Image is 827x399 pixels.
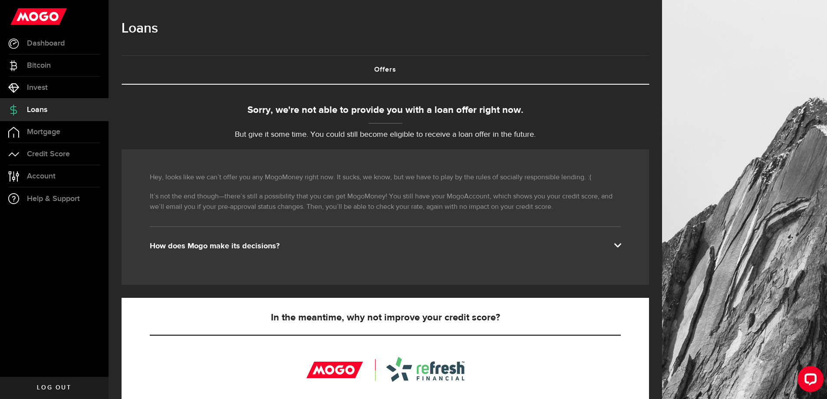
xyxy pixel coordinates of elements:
span: Account [27,172,56,180]
span: Loans [27,106,47,114]
span: Dashboard [27,40,65,47]
ul: Tabs Navigation [122,55,649,85]
a: Offers [122,56,649,84]
h1: Loans [122,17,649,40]
span: Log out [37,385,71,391]
p: Hey, looks like we can’t offer you any MogoMoney right now. It sucks, we know, but we have to pla... [150,172,621,183]
p: But give it some time. You could still become eligible to receive a loan offer in the future. [122,129,649,141]
iframe: LiveChat chat widget [791,363,827,399]
span: Bitcoin [27,62,51,69]
div: Sorry, we're not able to provide you with a loan offer right now. [122,103,649,118]
div: How does Mogo make its decisions? [150,241,621,251]
span: Credit Score [27,150,70,158]
p: It’s not the end though—there’s still a possibility that you can get MogoMoney! You still have yo... [150,191,621,212]
span: Invest [27,84,48,92]
h5: In the meantime, why not improve your credit score? [150,313,621,323]
span: Mortgage [27,128,60,136]
span: Help & Support [27,195,80,203]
